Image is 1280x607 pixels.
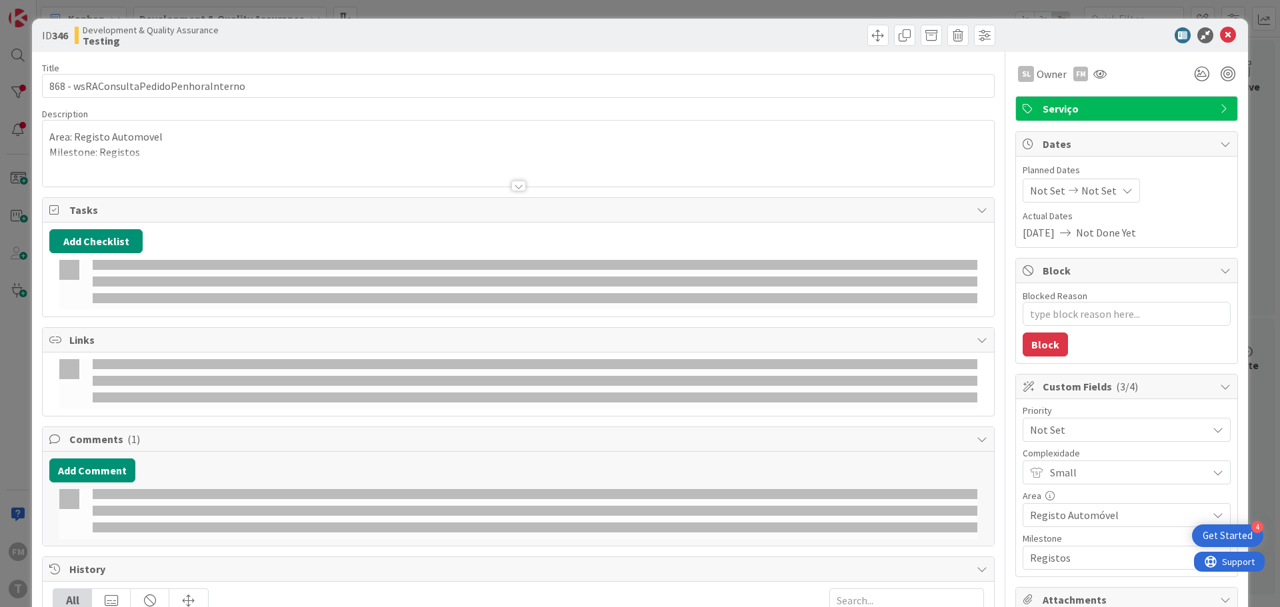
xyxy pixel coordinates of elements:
span: ID [42,27,68,43]
span: ( 1 ) [127,432,140,446]
span: Small [1050,463,1201,482]
span: Not Set [1030,183,1065,199]
div: Priority [1023,406,1231,415]
button: Add Checklist [49,229,143,253]
span: ( 3/4 ) [1116,380,1138,393]
span: Owner [1037,66,1067,82]
span: Description [42,108,88,120]
label: Blocked Reason [1023,290,1087,302]
button: Block [1023,332,1068,356]
span: Not Done Yet [1076,225,1136,241]
span: Links [69,332,970,348]
div: Get Started [1203,529,1253,542]
span: Not Set [1030,420,1201,439]
div: Milestone [1023,534,1231,543]
span: Development & Quality Assurance [83,25,219,35]
b: Testing [83,35,219,46]
div: SL [1018,66,1034,82]
span: Actual Dates [1023,209,1231,223]
button: Add Comment [49,458,135,482]
span: [DATE] [1023,225,1055,241]
div: 4 [1251,521,1263,533]
div: Open Get Started checklist, remaining modules: 4 [1192,524,1263,547]
div: FM [1073,67,1088,81]
span: Custom Fields [1043,378,1213,394]
span: Comments [69,431,970,447]
span: Serviço [1043,101,1213,117]
label: Title [42,62,59,74]
span: Registo Automóvel [1030,506,1201,524]
span: Planned Dates [1023,163,1231,177]
span: Block [1043,263,1213,279]
div: Complexidade [1023,448,1231,458]
p: Milestone: Registos [49,145,987,160]
span: Dates [1043,136,1213,152]
div: Area [1023,491,1231,500]
b: 346 [52,29,68,42]
span: History [69,561,970,577]
span: Registos [1030,548,1201,567]
span: Not Set [1081,183,1117,199]
span: Support [28,2,61,18]
span: Tasks [69,202,970,218]
input: type card name here... [42,74,995,98]
p: Area: Registo Automovel [49,129,987,145]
